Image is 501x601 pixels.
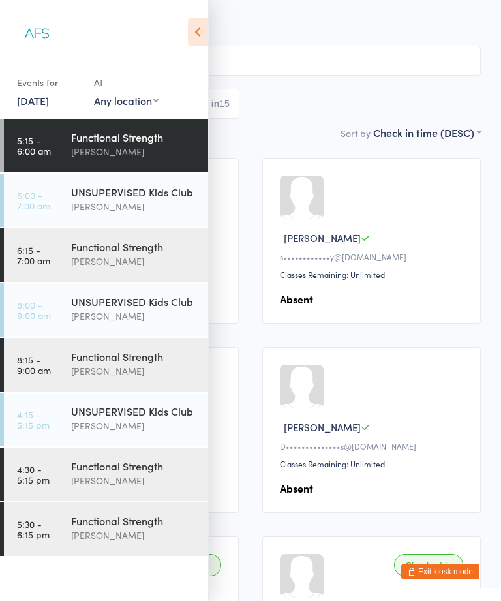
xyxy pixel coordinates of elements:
[280,251,467,262] div: s••••••••••••y@[DOMAIN_NAME]
[284,420,361,434] span: [PERSON_NAME]
[71,363,197,378] div: [PERSON_NAME]
[20,46,481,76] input: Search
[17,190,50,211] time: 6:00 - 7:00 am
[280,440,467,452] div: D••••••••••••••s@[DOMAIN_NAME]
[280,458,467,469] div: Classes Remaining: Unlimited
[17,519,50,540] time: 5:30 - 6:15 pm
[20,14,481,27] span: Gym Floor
[17,409,50,430] time: 4:15 - 5:15 pm
[4,174,208,227] a: 6:00 -7:00 amUNSUPERVISED Kids Club[PERSON_NAME]
[17,300,51,320] time: 8:00 - 9:00 am
[280,292,313,306] strong: Absent
[4,338,208,392] a: 8:15 -9:00 amFunctional Strength[PERSON_NAME]
[94,93,159,108] div: Any location
[219,99,230,109] div: 15
[17,245,50,266] time: 6:15 - 7:00 am
[4,448,208,501] a: 4:30 -5:15 pmFunctional Strength[PERSON_NAME]
[280,269,467,280] div: Classes Remaining: Unlimited
[17,72,81,93] div: Events for
[71,349,197,363] div: Functional Strength
[71,404,197,418] div: UNSUPERVISED Kids Club
[71,473,197,488] div: [PERSON_NAME]
[341,127,371,140] label: Sort by
[17,354,51,375] time: 8:15 - 9:00 am
[4,393,208,446] a: 4:15 -5:15 pmUNSUPERVISED Kids Club[PERSON_NAME]
[373,125,481,140] div: Check in time (DESC)
[4,283,208,337] a: 8:00 -9:00 amUNSUPERVISED Kids Club[PERSON_NAME]
[71,528,197,543] div: [PERSON_NAME]
[20,1,461,14] span: [PERSON_NAME]
[71,130,197,144] div: Functional Strength
[4,228,208,282] a: 6:15 -7:00 amFunctional Strength[PERSON_NAME]
[401,564,479,579] button: Exit kiosk mode
[71,185,197,199] div: UNSUPERVISED Kids Club
[94,72,159,93] div: At
[71,514,197,528] div: Functional Strength
[284,231,361,245] span: [PERSON_NAME]
[71,239,197,254] div: Functional Strength
[280,481,313,495] strong: Absent
[17,464,50,485] time: 4:30 - 5:15 pm
[71,418,197,433] div: [PERSON_NAME]
[394,554,463,576] div: Checked in
[17,93,49,108] a: [DATE]
[71,309,197,324] div: [PERSON_NAME]
[71,144,197,159] div: [PERSON_NAME]
[13,10,62,59] img: Align Fitness Studio
[17,135,51,156] time: 5:15 - 6:00 am
[71,254,197,269] div: [PERSON_NAME]
[71,459,197,473] div: Functional Strength
[71,199,197,214] div: [PERSON_NAME]
[4,119,208,172] a: 5:15 -6:00 amFunctional Strength[PERSON_NAME]
[4,502,208,556] a: 5:30 -6:15 pmFunctional Strength[PERSON_NAME]
[71,294,197,309] div: UNSUPERVISED Kids Club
